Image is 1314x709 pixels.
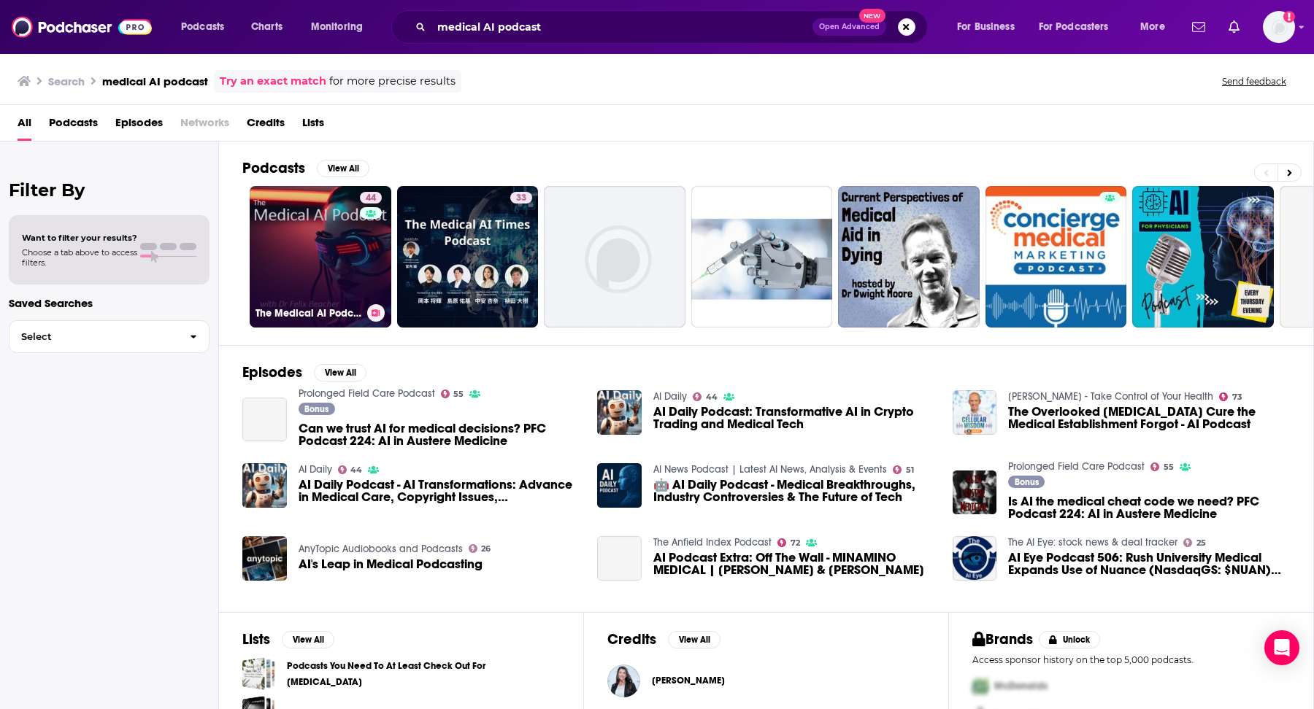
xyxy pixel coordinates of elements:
[652,675,725,686] a: Aimee Eyvazzadeh
[350,467,362,473] span: 44
[1223,15,1245,39] a: Show notifications dropdown
[282,631,334,648] button: View All
[453,391,464,398] span: 55
[1008,536,1177,549] a: The AI Eye: stock news & deal tracker
[972,654,1290,665] p: Access sponsor history on the top 5,000 podcasts.
[242,363,366,381] a: EpisodesView All
[299,543,463,555] a: AnyTopic Audiobooks and Podcasts
[1232,394,1242,400] span: 73
[597,463,642,508] img: 🤖 AI Daily Podcast - Medical Breakthroughs, Industry Controversies & The Future of Tech
[1218,75,1291,88] button: Send feedback
[18,111,31,141] a: All
[693,392,718,401] a: 44
[947,15,1033,39] button: open menu
[597,390,642,435] img: AI Daily Podcast: Transformative AI in Crypto Trading and Medical Tech
[653,479,935,503] a: 🤖 AI Daily Podcast - Medical Breakthroughs, Industry Controversies & The Future of Tech
[250,186,391,328] a: 44The Medical AI Podcast
[1140,17,1165,37] span: More
[972,630,1033,648] h2: Brands
[1008,551,1290,576] a: AI Eye Podcast 506: Rush University Medical Expands Use of Nuance (NasdaqGS: $NUAN) DAX
[242,159,305,177] h2: Podcasts
[242,657,275,690] span: Podcasts You Need To At Least Check Out For Chronic Pain
[668,631,721,648] button: View All
[9,332,178,341] span: Select
[301,15,382,39] button: open menu
[299,422,580,447] a: Can we trust AI for medical decisions? PFC Podcast 224: AI in Austere Medicine
[1264,630,1299,665] div: Open Intercom Messenger
[220,73,326,90] a: Try an exact match
[1150,462,1174,471] a: 55
[653,551,935,576] span: AI Podcast Extra: Off The Wall - MINAMINO MEDICAL | [PERSON_NAME] & [PERSON_NAME]
[1008,460,1145,473] a: Prolonged Field Care Podcast
[299,463,332,476] a: AI Daily
[242,463,287,508] img: AI Daily Podcast - AI Transformations: Advance in Medical Care, Copyright Issues, Biotherapeutics...
[180,111,229,141] span: Networks
[405,10,942,44] div: Search podcasts, credits, & more...
[1008,406,1290,430] a: The Overlooked Cancer Cure the Medical Establishment Forgot - AI Podcast
[242,159,369,177] a: PodcastsView All
[1008,390,1213,403] a: Dr. Joseph Mercola - Take Control of Your Health
[1029,15,1130,39] button: open menu
[299,558,483,570] a: AI's Leap in Medical Podcasting
[481,546,491,552] span: 26
[181,17,224,37] span: Podcasts
[953,470,997,515] img: Is AI the medical cheat code we need? PFC Podcast 224: AI in Austere Medicine
[171,15,243,39] button: open menu
[1008,495,1290,520] a: Is AI the medical cheat code we need? PFC Podcast 224: AI in Austere Medicine
[299,479,580,503] a: AI Daily Podcast - AI Transformations: Advance in Medical Care, Copyright Issues, Biotherapeutics...
[1008,406,1290,430] span: The Overlooked [MEDICAL_DATA] Cure the Medical Establishment Forgot - AI Podcast
[607,665,640,697] img: Aimee Eyvazzadeh
[247,111,285,141] a: Credits
[9,296,210,310] p: Saved Searches
[1186,15,1211,39] a: Show notifications dropdown
[1039,631,1101,648] button: Unlock
[366,191,376,206] span: 44
[967,671,994,701] img: First Pro Logo
[510,192,532,204] a: 33
[102,74,208,88] h3: medical AI podcast
[791,540,800,546] span: 72
[242,15,291,39] a: Charts
[653,406,935,430] a: AI Daily Podcast: Transformative AI in Crypto Trading and Medical Tech
[242,536,287,581] img: AI's Leap in Medical Podcasting
[397,186,539,328] a: 33
[242,630,270,648] h2: Lists
[251,17,283,37] span: Charts
[653,551,935,576] a: AI Podcast Extra: Off The Wall - MINAMINO MEDICAL | JAMES PEARCE & GAGS TANDON
[706,394,718,400] span: 44
[1015,478,1039,487] span: Bonus
[957,17,1015,37] span: For Business
[338,465,363,474] a: 44
[1263,11,1295,43] img: User Profile
[994,680,1048,692] span: McDonalds
[859,9,885,23] span: New
[287,658,560,690] a: Podcasts You Need To At Least Check Out For [MEDICAL_DATA]
[317,160,369,177] button: View All
[953,390,997,435] img: The Overlooked Cancer Cure the Medical Establishment Forgot - AI Podcast
[302,111,324,141] a: Lists
[255,307,361,319] h3: The Medical AI Podcast
[360,192,382,204] a: 44
[22,247,137,268] span: Choose a tab above to access filters.
[49,111,98,141] span: Podcasts
[1183,538,1206,547] a: 25
[1039,17,1109,37] span: For Podcasters
[314,364,366,381] button: View All
[953,536,997,581] img: AI Eye Podcast 506: Rush University Medical Expands Use of Nuance (NasdaqGS: $NUAN) DAX
[115,111,163,141] a: Episodes
[1130,15,1183,39] button: open menu
[469,544,491,553] a: 26
[242,398,287,442] a: Can we trust AI for medical decisions? PFC Podcast 224: AI in Austere Medicine
[893,465,914,474] a: 51
[607,630,656,648] h2: Credits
